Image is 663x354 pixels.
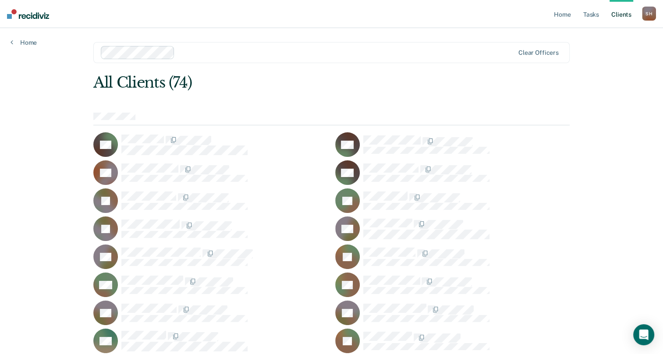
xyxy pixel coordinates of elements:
img: Recidiviz [7,9,49,19]
div: Clear officers [518,49,559,57]
a: Home [11,39,37,46]
div: S H [642,7,656,21]
button: SH [642,7,656,21]
div: Open Intercom Messenger [633,324,654,345]
div: All Clients (74) [93,74,474,92]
